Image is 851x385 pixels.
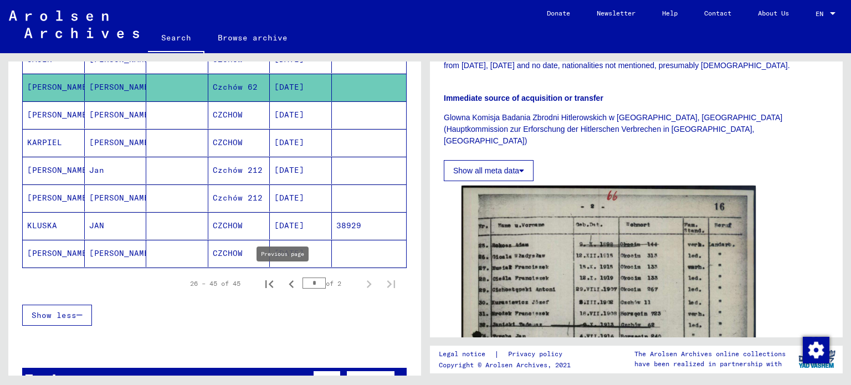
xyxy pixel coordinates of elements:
mat-cell: [PERSON_NAME] [23,184,85,212]
mat-cell: [PERSON_NAME] [23,240,85,267]
mat-cell: [PERSON_NAME] [85,101,147,129]
mat-cell: Czchów 212 [208,157,270,184]
p: The Arolsen Archives online collections [634,349,786,359]
mat-cell: [DATE] [270,74,332,101]
div: 26 – 45 of 45 [190,279,240,289]
button: Show all meta data [444,160,534,181]
a: Privacy policy [499,348,576,360]
mat-cell: [DATE] [270,157,332,184]
mat-cell: CZCHOW [208,240,270,267]
mat-cell: [PERSON_NAME] [23,157,85,184]
p: Copyright © Arolsen Archives, 2021 [439,360,576,370]
button: First page [258,273,280,295]
mat-cell: [PERSON_NAME] [85,240,147,267]
button: Show less [22,305,92,326]
mat-cell: [PERSON_NAME] [23,101,85,129]
span: EN [816,10,828,18]
mat-cell: 38929 [332,212,407,239]
mat-cell: [DATE] [270,129,332,156]
img: Change consent [803,337,829,363]
mat-cell: KLUSKA [23,212,85,239]
mat-cell: Czchów 62 [208,74,270,101]
div: Change consent [802,336,829,363]
mat-cell: [DATE] [270,184,332,212]
mat-cell: [PERSON_NAME] [85,184,147,212]
mat-cell: JAN [85,212,147,239]
button: Last page [380,273,402,295]
img: Arolsen_neg.svg [9,11,139,38]
mat-cell: CZCHOW [208,101,270,129]
div: of 2 [303,278,358,289]
mat-cell: [PERSON_NAME] [85,74,147,101]
a: Browse archive [204,24,301,51]
span: Show less [32,310,76,320]
p: have been realized in partnership with [634,359,786,369]
mat-cell: [PERSON_NAME] [23,74,85,101]
img: yv_logo.png [796,345,838,373]
mat-cell: [DATE] [270,212,332,239]
a: Legal notice [439,348,494,360]
mat-cell: [PERSON_NAME] [85,129,147,156]
mat-cell: Jan [85,157,147,184]
div: | [439,348,576,360]
p: Glowna Komisja Badania Zbrodni Hitlerowskich w [GEOGRAPHIC_DATA], [GEOGRAPHIC_DATA] (Hauptkommiss... [444,112,829,147]
mat-cell: [DATE] [270,101,332,129]
mat-cell: [DATE] [270,240,332,267]
mat-cell: CZCHOW [208,212,270,239]
mat-cell: KARPIEL [23,129,85,156]
button: Next page [358,273,380,295]
button: Previous page [280,273,303,295]
b: Immediate source of acquisition or transfer [444,94,603,102]
a: Search [148,24,204,53]
mat-cell: CZCHOW [208,129,270,156]
mat-cell: Czchów 212 [208,184,270,212]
